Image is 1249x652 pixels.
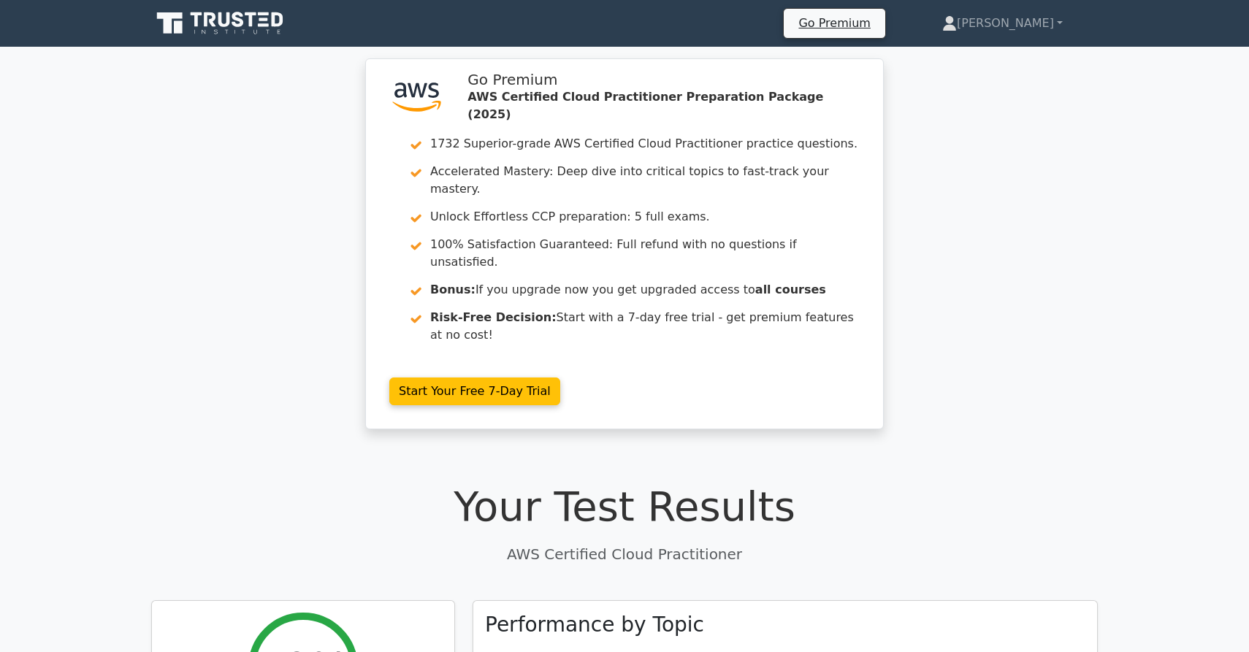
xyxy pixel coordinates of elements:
[151,482,1098,531] h1: Your Test Results
[485,613,704,637] h3: Performance by Topic
[907,9,1098,38] a: [PERSON_NAME]
[389,377,560,405] a: Start Your Free 7-Day Trial
[790,13,879,33] a: Go Premium
[151,543,1098,565] p: AWS Certified Cloud Practitioner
